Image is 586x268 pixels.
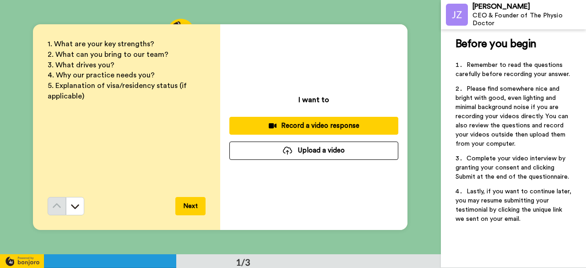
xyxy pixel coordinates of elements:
[472,12,586,27] div: CEO & Founder of The Physio Doctor
[456,62,570,77] span: Remember to read the questions carefully before recording your answer.
[237,121,391,131] div: Record a video response
[298,94,329,105] p: I want to
[175,197,206,215] button: Next
[48,82,189,100] span: 5. Explanation of visa/residency status (if applicable)
[48,40,154,48] span: 1. What are your key strengths?
[48,51,168,58] span: 2. What can you bring to our team?
[456,38,537,49] span: Before you begin
[456,188,573,222] span: Lastly, if you want to continue later, you may resume submitting your testimonial by clicking the...
[229,142,398,159] button: Upload a video
[48,71,155,79] span: 4. Why our practice needs you?
[229,117,398,135] button: Record a video response
[472,2,586,11] div: [PERSON_NAME]
[456,86,570,147] span: Please find somewhere nice and bright with good, even lighting and minimal background noise if yo...
[446,4,468,26] img: Profile Image
[456,155,569,180] span: Complete your video interview by granting your consent and clicking Submit at the end of the ques...
[48,61,114,69] span: 3. What drives you?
